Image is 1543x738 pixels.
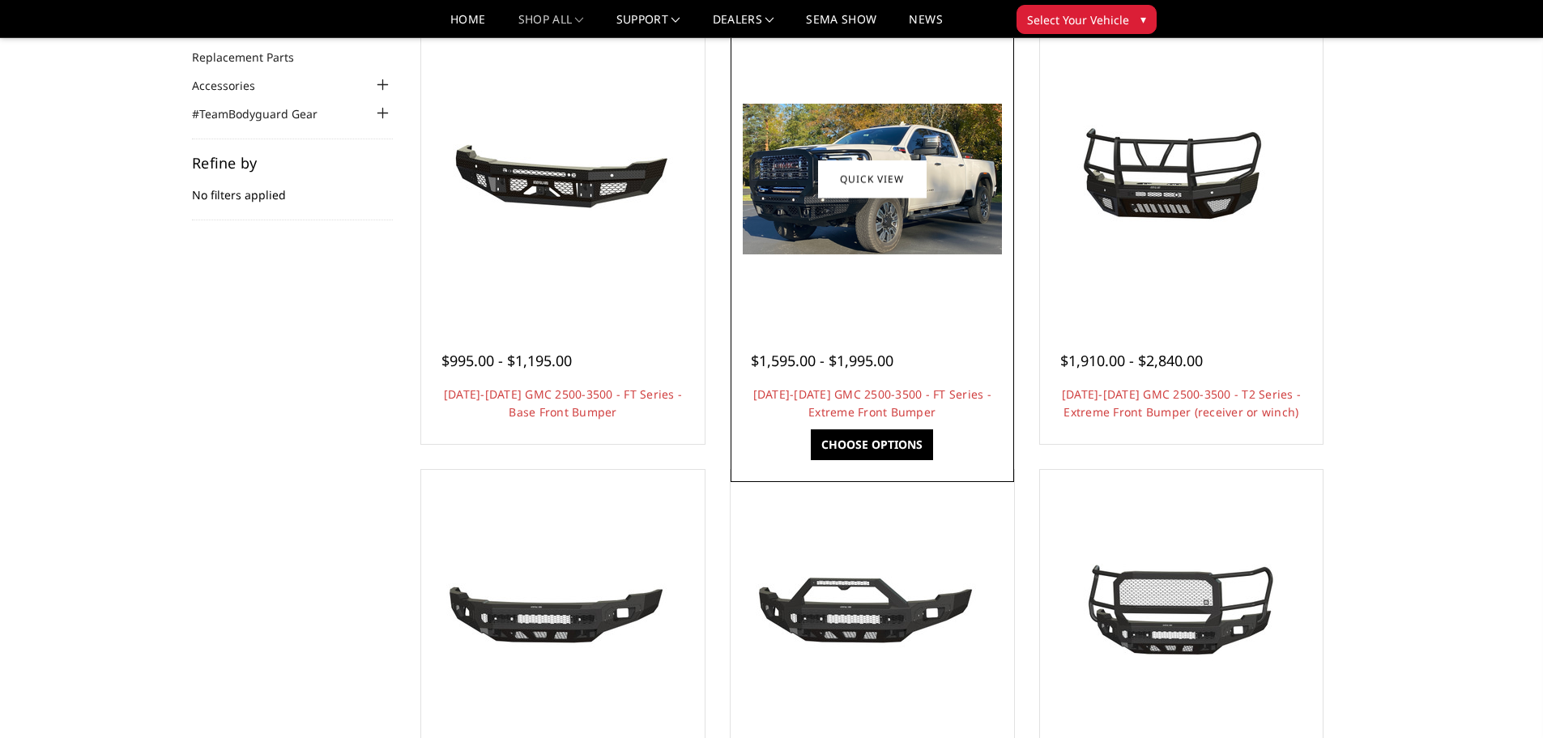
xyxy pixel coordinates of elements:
[192,49,314,66] a: Replacement Parts
[441,351,572,370] span: $995.00 - $1,195.00
[713,14,774,37] a: Dealers
[1017,5,1157,34] button: Select Your Vehicle
[735,41,1010,317] a: 2024-2025 GMC 2500-3500 - FT Series - Extreme Front Bumper 2024-2025 GMC 2500-3500 - FT Series - ...
[1027,11,1129,28] span: Select Your Vehicle
[425,41,701,317] a: 2024-2025 GMC 2500-3500 - FT Series - Base Front Bumper 2024-2025 GMC 2500-3500 - FT Series - Bas...
[1044,41,1319,317] a: 2024-2025 GMC 2500-3500 - T2 Series - Extreme Front Bumper (receiver or winch) 2024-2025 GMC 2500...
[1062,386,1301,420] a: [DATE]-[DATE] GMC 2500-3500 - T2 Series - Extreme Front Bumper (receiver or winch)
[753,386,991,420] a: [DATE]-[DATE] GMC 2500-3500 - FT Series - Extreme Front Bumper
[450,14,485,37] a: Home
[192,105,338,122] a: #TeamBodyguard Gear
[192,156,393,220] div: No filters applied
[1462,660,1543,738] iframe: Chat Widget
[1060,351,1203,370] span: $1,910.00 - $2,840.00
[806,14,876,37] a: SEMA Show
[909,14,942,37] a: News
[444,386,682,420] a: [DATE]-[DATE] GMC 2500-3500 - FT Series - Base Front Bumper
[192,156,393,170] h5: Refine by
[616,14,680,37] a: Support
[518,14,584,37] a: shop all
[743,104,1002,254] img: 2024-2025 GMC 2500-3500 - FT Series - Extreme Front Bumper
[811,429,933,460] a: Choose Options
[1140,11,1146,28] span: ▾
[751,351,893,370] span: $1,595.00 - $1,995.00
[818,160,927,198] a: Quick view
[192,77,275,94] a: Accessories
